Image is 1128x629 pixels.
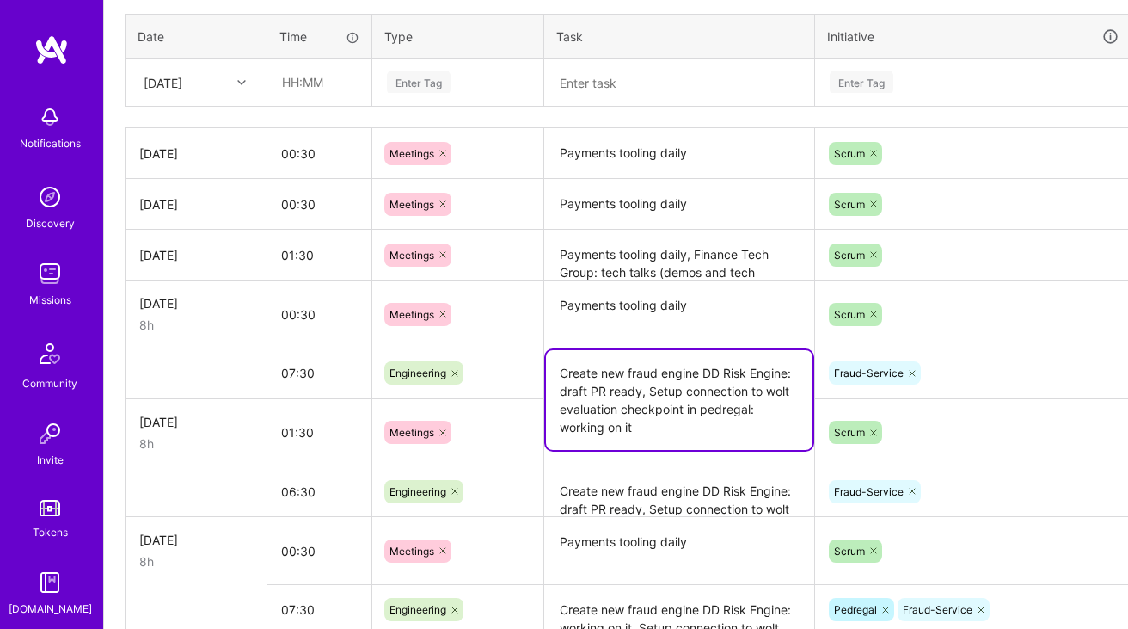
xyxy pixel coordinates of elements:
[834,308,865,321] span: Scrum
[389,485,446,498] span: Engineering
[37,451,64,469] div: Invite
[834,147,865,160] span: Scrum
[139,246,253,264] div: [DATE]
[389,426,434,439] span: Meetings
[546,231,812,280] textarea: Payments tooling daily, Finance Tech Group: tech talks (demos and tech discussion <3)
[830,69,893,96] div: Enter Tag
[33,565,67,600] img: guide book
[267,350,371,396] input: HH:MM
[237,78,246,87] i: icon Chevron
[389,545,434,558] span: Meetings
[33,523,68,541] div: Tokens
[546,282,812,347] textarea: Payments tooling daily
[267,469,371,515] input: HH:MM
[389,198,434,211] span: Meetings
[26,214,75,232] div: Discovery
[279,28,359,46] div: Time
[834,198,865,211] span: Scrum
[33,416,67,451] img: Invite
[139,552,253,570] div: 8h
[546,519,812,583] textarea: Payments tooling daily
[834,545,865,558] span: Scrum
[546,468,812,515] textarea: Create new fraud engine DD Risk Engine: draft PR ready, Setup connection to wolt evaluation check...
[33,100,67,134] img: bell
[139,195,253,213] div: [DATE]
[40,500,60,516] img: tokens
[139,316,253,334] div: 8h
[33,180,67,214] img: discovery
[29,333,70,374] img: Community
[834,603,877,616] span: Pedregal
[546,130,812,177] textarea: Payments tooling daily
[34,34,69,65] img: logo
[546,350,812,450] textarea: Create new fraud engine DD Risk Engine: draft PR ready, Setup connection to wolt evaluation check...
[139,531,253,549] div: [DATE]
[389,147,434,160] span: Meetings
[387,69,451,96] div: Enter Tag
[267,131,371,176] input: HH:MM
[126,14,267,59] th: Date
[834,426,865,439] span: Scrum
[389,367,446,379] span: Engineering
[267,232,371,278] input: HH:MM
[834,249,865,262] span: Scrum
[144,73,182,91] div: [DATE]
[267,292,371,337] input: HH:MM
[903,603,972,616] span: Fraud-Service
[33,256,67,291] img: teamwork
[267,410,371,455] input: HH:MM
[20,134,81,152] div: Notifications
[834,485,904,498] span: Fraud-Service
[29,291,71,309] div: Missions
[267,182,371,227] input: HH:MM
[372,14,544,59] th: Type
[389,308,434,321] span: Meetings
[139,145,253,163] div: [DATE]
[268,59,371,105] input: HH:MM
[267,528,371,574] input: HH:MM
[22,374,77,392] div: Community
[834,367,904,379] span: Fraud-Service
[9,600,92,618] div: [DOMAIN_NAME]
[139,294,253,312] div: [DATE]
[827,27,1119,46] div: Initiative
[389,249,434,262] span: Meetings
[139,435,253,453] div: 8h
[389,603,446,616] span: Engineering
[546,181,812,228] textarea: Payments tooling daily
[544,14,815,59] th: Task
[139,413,253,431] div: [DATE]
